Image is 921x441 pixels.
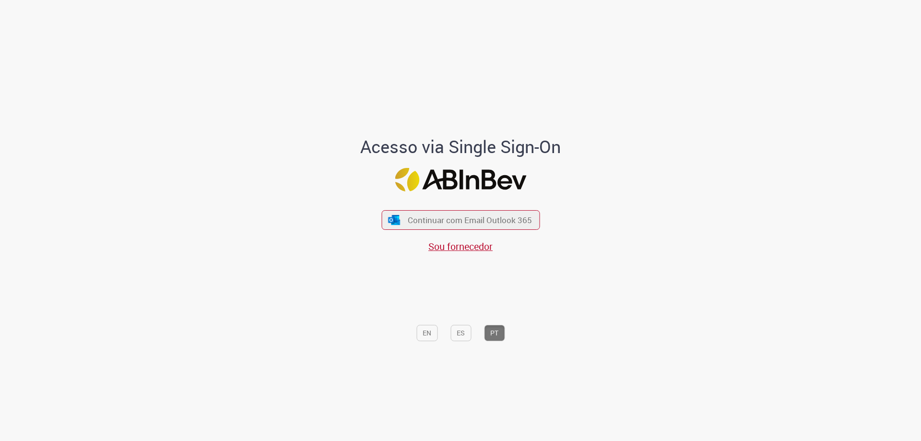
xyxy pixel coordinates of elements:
a: Sou fornecedor [428,240,493,253]
button: PT [484,325,505,341]
button: EN [416,325,437,341]
img: Logo ABInBev [395,168,526,191]
span: Continuar com Email Outlook 365 [408,215,532,226]
button: ES [450,325,471,341]
h1: Acesso via Single Sign-On [328,137,594,156]
img: ícone Azure/Microsoft 360 [388,215,401,225]
button: ícone Azure/Microsoft 360 Continuar com Email Outlook 365 [381,210,540,230]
